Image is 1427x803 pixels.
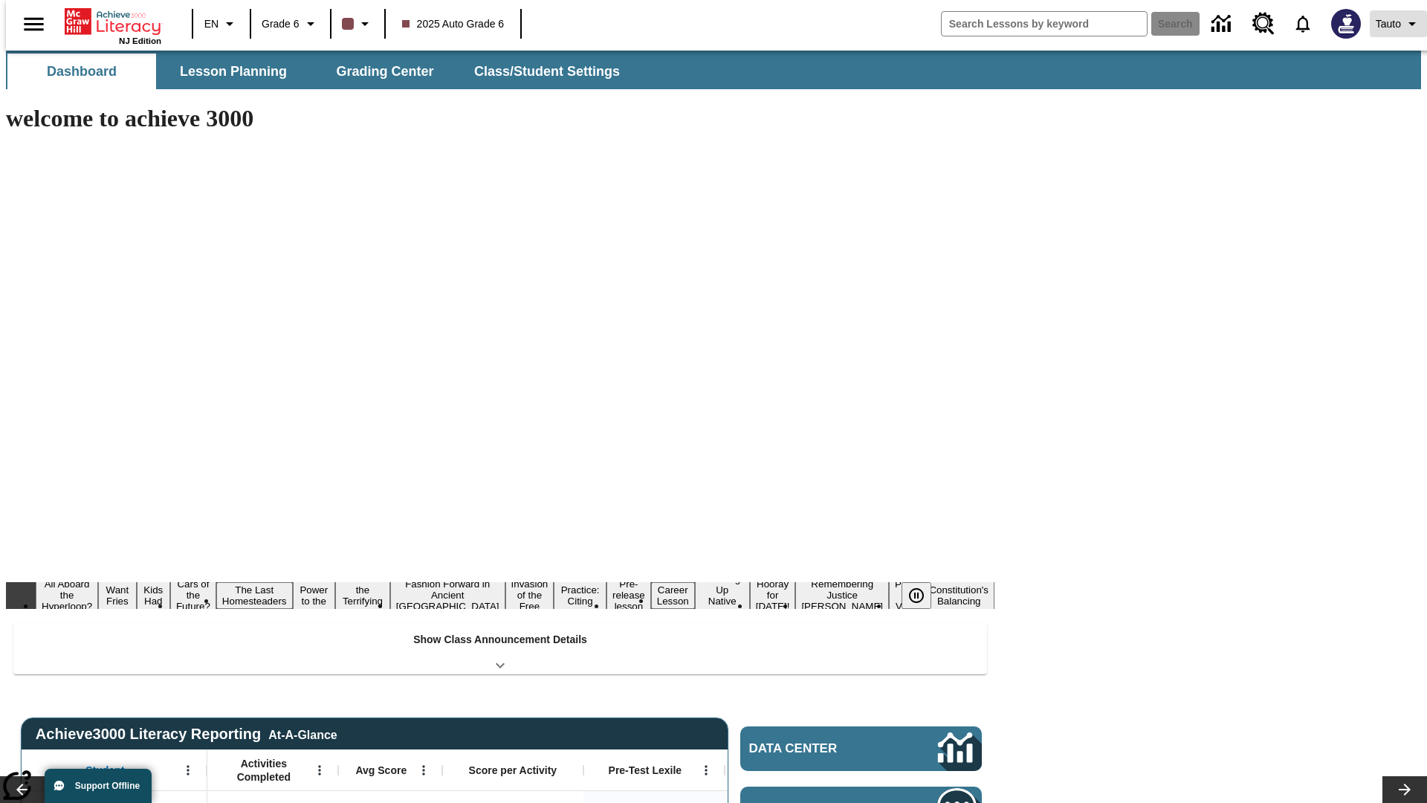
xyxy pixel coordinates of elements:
span: Tauto [1376,16,1401,32]
span: Data Center [749,741,888,756]
button: Slide 2 Do You Want Fries With That? [98,560,136,631]
div: Pause [902,582,946,609]
input: search field [942,12,1147,36]
button: Slide 6 Solar Power to the People [293,571,336,620]
button: Slide 5 The Last Homesteaders [216,582,293,609]
div: Show Class Announcement Details [13,623,987,674]
button: Slide 7 Attack of the Terrifying Tomatoes [335,571,390,620]
button: Grading Center [311,54,459,89]
button: Open side menu [12,2,56,46]
button: Slide 15 Remembering Justice O'Connor [795,576,889,614]
span: Student [85,764,124,777]
button: Slide 16 Point of View [889,576,923,614]
button: Open Menu [177,759,199,781]
button: Open Menu [308,759,331,781]
button: Slide 4 Cars of the Future? [170,576,216,614]
button: Slide 1 All Aboard the Hyperloop? [36,576,98,614]
button: Lesson Planning [159,54,308,89]
span: Avg Score [355,764,407,777]
span: EN [204,16,219,32]
button: Class/Student Settings [462,54,632,89]
span: NJ Edition [119,36,161,45]
button: Slide 12 Career Lesson [651,582,695,609]
button: Dashboard [7,54,156,89]
button: Language: EN, Select a language [198,10,245,37]
button: Slide 8 Fashion Forward in Ancient Rome [390,576,505,614]
button: Grade: Grade 6, Select a grade [256,10,326,37]
h1: welcome to achieve 3000 [6,105,994,132]
div: SubNavbar [6,51,1421,89]
div: SubNavbar [6,54,633,89]
img: Avatar [1331,9,1361,39]
button: Class color is dark brown. Change class color [336,10,380,37]
p: Show Class Announcement Details [413,632,587,648]
a: Data Center [740,726,982,771]
button: Select a new avatar [1322,4,1370,43]
a: Data Center [1203,4,1243,45]
button: Slide 3 Dirty Jobs Kids Had To Do [137,560,170,631]
button: Slide 11 Pre-release lesson [606,576,651,614]
span: Activities Completed [215,757,313,784]
button: Open Menu [695,759,717,781]
a: Resource Center, Will open in new tab [1243,4,1284,44]
button: Pause [902,582,931,609]
span: 2025 Auto Grade 6 [402,16,505,32]
button: Slide 9 The Invasion of the Free CD [505,565,554,625]
div: Home [65,5,161,45]
button: Slide 13 Cooking Up Native Traditions [695,571,750,620]
span: Grade 6 [262,16,300,32]
span: Achieve3000 Literacy Reporting [36,726,337,743]
button: Slide 10 Mixed Practice: Citing Evidence [554,571,606,620]
button: Open Menu [412,759,435,781]
span: Support Offline [75,781,140,791]
button: Profile/Settings [1370,10,1427,37]
div: At-A-Glance [268,726,337,742]
button: Slide 14 Hooray for Constitution Day! [750,576,796,614]
a: Home [65,7,161,36]
button: Lesson carousel, Next [1382,776,1427,803]
a: Notifications [1284,4,1322,43]
button: Slide 17 The Constitution's Balancing Act [923,571,994,620]
span: Score per Activity [469,764,557,777]
span: Pre-Test Lexile [609,764,682,777]
button: Support Offline [45,769,152,803]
